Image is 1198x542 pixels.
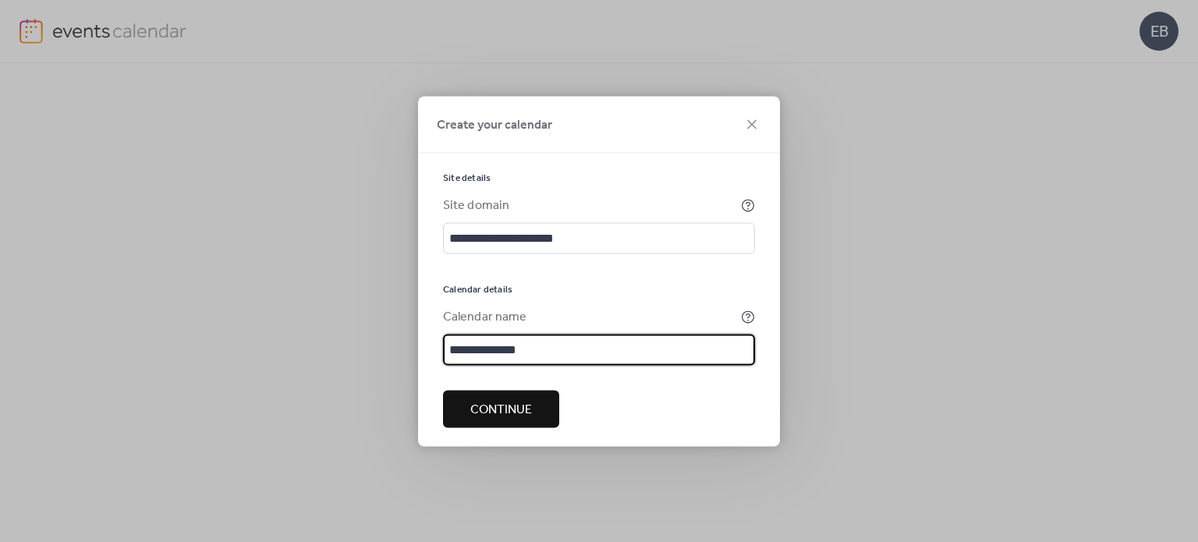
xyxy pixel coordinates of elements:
span: Site details [443,172,491,184]
button: Continue [443,390,559,427]
span: Continue [470,400,532,419]
span: Create your calendar [437,115,552,134]
div: Calendar name [443,307,738,326]
div: Site domain [443,196,738,214]
span: Calendar details [443,283,512,296]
